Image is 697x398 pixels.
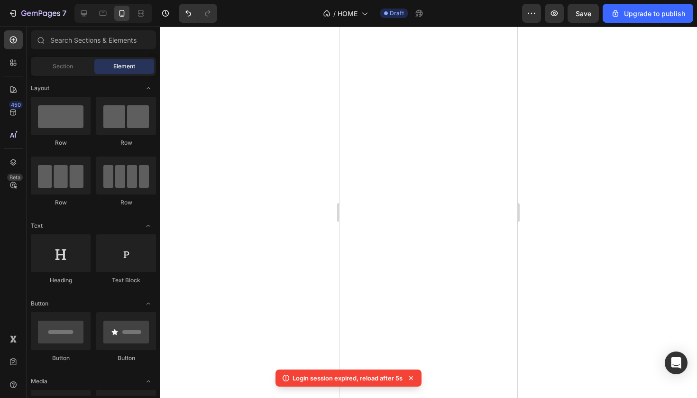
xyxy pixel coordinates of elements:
div: Row [96,198,156,207]
p: 7 [62,8,66,19]
span: Section [53,62,73,71]
div: Button [31,354,91,362]
div: Row [31,139,91,147]
div: Row [96,139,156,147]
span: Element [113,62,135,71]
span: Draft [390,9,404,18]
span: Toggle open [141,296,156,311]
span: / [333,9,336,19]
span: Toggle open [141,374,156,389]
div: Row [31,198,91,207]
div: Button [96,354,156,362]
span: Save [576,9,591,18]
span: HOME [338,9,358,19]
iframe: Design area [339,27,517,398]
span: Toggle open [141,81,156,96]
span: Layout [31,84,49,93]
p: Login session expired, reload after 5s [293,373,403,383]
div: 450 [9,101,23,109]
div: Beta [7,174,23,181]
div: Heading [31,276,91,285]
div: Undo/Redo [179,4,217,23]
input: Search Sections & Elements [31,30,156,49]
span: Media [31,377,47,386]
span: Text [31,222,43,230]
button: Upgrade to publish [603,4,693,23]
span: Button [31,299,48,308]
button: Save [568,4,599,23]
div: Text Block [96,276,156,285]
span: Toggle open [141,218,156,233]
div: Upgrade to publish [611,9,685,19]
button: 7 [4,4,71,23]
div: Open Intercom Messenger [665,352,688,374]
